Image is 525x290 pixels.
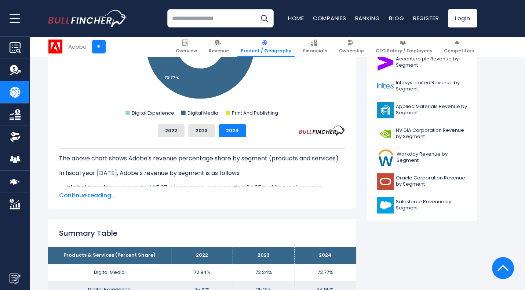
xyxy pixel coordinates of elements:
[396,104,467,116] span: Applied Materials Revenue by Segment
[176,48,197,54] span: Overview
[373,52,472,72] a: Accenture plc Revenue by Segment
[59,228,345,239] h2: Summary Table
[413,14,439,22] a: Register
[171,247,233,264] th: 2022
[336,37,367,57] a: Ownership
[48,264,171,281] td: Digital Media
[59,191,345,200] span: Continue reading...
[441,37,477,57] a: Competitors
[295,264,356,281] td: 73.77%
[389,14,404,22] a: Blog
[377,54,394,71] img: ACN logo
[233,264,295,281] td: 73.24%
[397,151,467,164] span: Workday Revenue by Segment
[241,48,291,54] span: Product / Geography
[288,14,304,22] a: Home
[377,197,394,213] img: CRM logo
[237,37,295,57] a: Product / Geography
[377,149,395,166] img: WDAY logo
[396,175,467,187] span: Oracle Corporation Revenue by Segment
[339,48,364,54] span: Ownership
[373,76,472,96] a: Infosys Limited Revenue by Segment
[219,124,246,137] button: 2024
[233,247,295,264] th: 2023
[171,264,233,281] td: 72.94%
[373,171,472,192] a: Oracle Corporation Revenue by Segment
[396,199,467,211] span: Salesforce Revenue by Segment
[164,75,179,81] tspan: 73.77 %
[48,10,127,27] a: Go to homepage
[59,148,345,245] div: The for Adobe is the Digital Media, which represents 73.77% of its total revenue. The for Adobe i...
[444,48,474,54] span: Competitors
[376,48,432,54] span: CEO Salary / Employees
[232,109,278,116] text: Print And Publishing
[372,37,435,57] a: CEO Salary / Employees
[59,154,345,163] p: The above chart shows Adobe's revenue percentage share by segment (products and services).
[187,109,218,116] text: Digital Media
[396,80,467,92] span: Infosys Limited Revenue by Segment
[48,10,127,27] img: bullfincher logo
[59,169,345,178] p: In fiscal year [DATE], Adobe's revenue by segment is as follows:
[373,100,472,120] a: Applied Materials Revenue by Segment
[396,127,467,140] span: NVIDIA Corporation Revenue by Segment
[448,9,477,27] a: Login
[132,109,174,116] text: Digital Experience
[373,148,472,168] a: Workday Revenue by Segment
[396,56,467,68] span: Accenture plc Revenue by Segment
[377,78,394,94] img: INFY logo
[300,37,331,57] a: Financials
[303,48,327,54] span: Financials
[48,247,171,264] th: Products & Services (Percent Share)
[377,173,394,190] img: ORCL logo
[255,9,274,27] button: Search
[172,37,200,57] a: Overview
[313,14,346,22] a: Companies
[10,131,21,142] img: Ownership
[377,126,394,142] img: NVDA logo
[66,183,120,192] b: Digital Experience
[158,124,185,137] button: 2022
[59,183,345,192] li: generated $5.37 B in revenue, representing 24.95% of its total revenue.
[209,48,229,54] span: Revenue
[373,195,472,215] a: Salesforce Revenue by Segment
[205,37,232,57] a: Revenue
[373,124,472,144] a: NVIDIA Corporation Revenue by Segment
[377,102,394,118] img: AMAT logo
[355,14,380,22] a: Ranking
[295,247,356,264] th: 2024
[68,42,87,51] div: Adobe
[48,40,62,53] img: ADBE logo
[188,124,215,137] button: 2023
[92,40,106,53] a: +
